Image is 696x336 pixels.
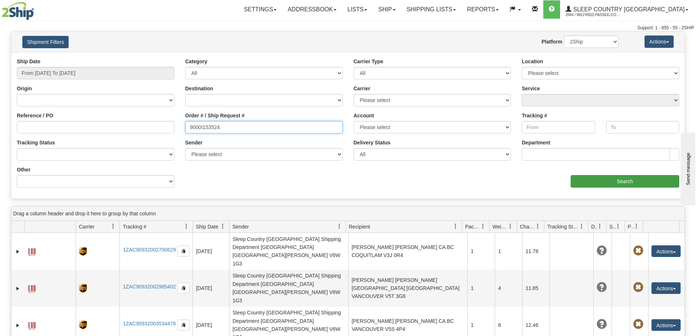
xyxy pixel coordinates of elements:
[679,131,695,205] iframe: chat widget
[597,246,607,256] span: Unknown
[2,2,34,20] img: logo2044.jpg
[123,284,176,290] a: 1ZAC90932002985402
[348,233,467,270] td: [PERSON_NAME] [PERSON_NAME] CA BC COQUITLAM V3J 0R4
[651,282,681,294] button: Actions
[17,166,30,173] label: Other
[193,233,229,270] td: [DATE]
[185,139,202,146] label: Sender
[597,319,607,329] span: Unknown
[185,58,208,65] label: Category
[342,0,373,19] a: Lists
[651,245,681,257] button: Actions
[123,321,176,326] a: 1ZAC90932003534478
[522,58,543,65] label: Location
[232,223,249,230] span: Sender
[612,220,624,233] a: Shipment Issues filter column settings
[79,223,95,230] span: Carrier
[504,220,517,233] a: Weight filter column settings
[591,223,597,230] span: Delivery Status
[177,246,190,257] button: Copy to clipboard
[373,0,401,19] a: Ship
[597,282,607,292] span: Unknown
[467,270,495,307] td: 1
[348,270,467,307] td: [PERSON_NAME] [PERSON_NAME] [GEOGRAPHIC_DATA] [GEOGRAPHIC_DATA] VANCOUVER V5T 3G8
[193,270,229,307] td: [DATE]
[354,112,374,119] label: Account
[177,320,190,331] button: Copy to clipboard
[401,0,461,19] a: Shipping lists
[522,139,550,146] label: Department
[633,246,643,256] span: Pickup Not Assigned
[522,233,549,270] td: 11.78
[495,233,522,270] td: 1
[522,85,540,92] label: Service
[14,285,22,292] a: Expand
[180,220,193,233] a: Tracking # filter column settings
[609,223,616,230] span: Shipment Issues
[449,220,462,233] a: Recipient filter column settings
[28,245,35,257] a: Label
[467,233,495,270] td: 1
[17,58,41,65] label: Ship Date
[571,175,679,188] input: Search
[28,319,35,331] a: Label
[17,85,32,92] label: Origin
[520,223,535,230] span: Charge
[354,58,383,65] label: Carrier Type
[522,121,595,133] input: From
[79,247,87,256] img: 8 - UPS
[477,220,489,233] a: Packages filter column settings
[177,283,190,294] button: Copy to clipboard
[107,220,119,233] a: Carrier filter column settings
[123,247,176,253] a: 1ZAC90932002700629
[123,223,147,230] span: Tracking #
[630,220,643,233] a: Pickup Status filter column settings
[560,0,694,19] a: Sleep Country [GEOGRAPHIC_DATA] 2044 / Wilfried.Passee-Coutrin
[575,220,588,233] a: Tracking Status filter column settings
[11,207,685,221] div: grid grouping header
[495,270,522,307] td: 4
[17,139,55,146] label: Tracking Status
[633,282,643,292] span: Pickup Not Assigned
[628,223,634,230] span: Pickup Status
[532,220,544,233] a: Charge filter column settings
[633,319,643,329] span: Pickup Not Assigned
[217,220,229,233] a: Ship Date filter column settings
[229,270,348,307] td: Sleep Country [GEOGRAPHIC_DATA] Shipping Department [GEOGRAPHIC_DATA] [GEOGRAPHIC_DATA][PERSON_NA...
[492,223,508,230] span: Weight
[238,0,282,19] a: Settings
[185,85,213,92] label: Destination
[28,282,35,294] a: Label
[541,38,562,45] label: Platform
[333,220,346,233] a: Sender filter column settings
[14,322,22,329] a: Expand
[282,0,342,19] a: Addressbook
[547,223,579,230] span: Tracking Status
[79,320,87,329] img: 8 - UPS
[571,6,685,12] span: Sleep Country [GEOGRAPHIC_DATA]
[594,220,606,233] a: Delivery Status filter column settings
[651,319,681,331] button: Actions
[2,25,694,31] div: Support: 1 - 855 - 55 - 2SHIP
[461,0,504,19] a: Reports
[79,284,87,293] img: 8 - UPS
[14,248,22,255] a: Expand
[5,6,68,12] div: Send message
[354,139,391,146] label: Delivery Status
[644,35,674,48] button: Actions
[185,112,245,119] label: Order # / Ship Request #
[196,223,218,230] span: Ship Date
[522,270,549,307] td: 11.85
[522,112,547,119] label: Tracking #
[566,11,620,19] span: 2044 / Wilfried.Passee-Coutrin
[229,233,348,270] td: Sleep Country [GEOGRAPHIC_DATA] Shipping Department [GEOGRAPHIC_DATA] [GEOGRAPHIC_DATA][PERSON_NA...
[22,36,69,48] button: Shipment Filters
[465,223,480,230] span: Packages
[17,112,53,119] label: Reference / PO
[349,223,370,230] span: Recipient
[606,121,679,133] input: To
[354,85,370,92] label: Carrier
